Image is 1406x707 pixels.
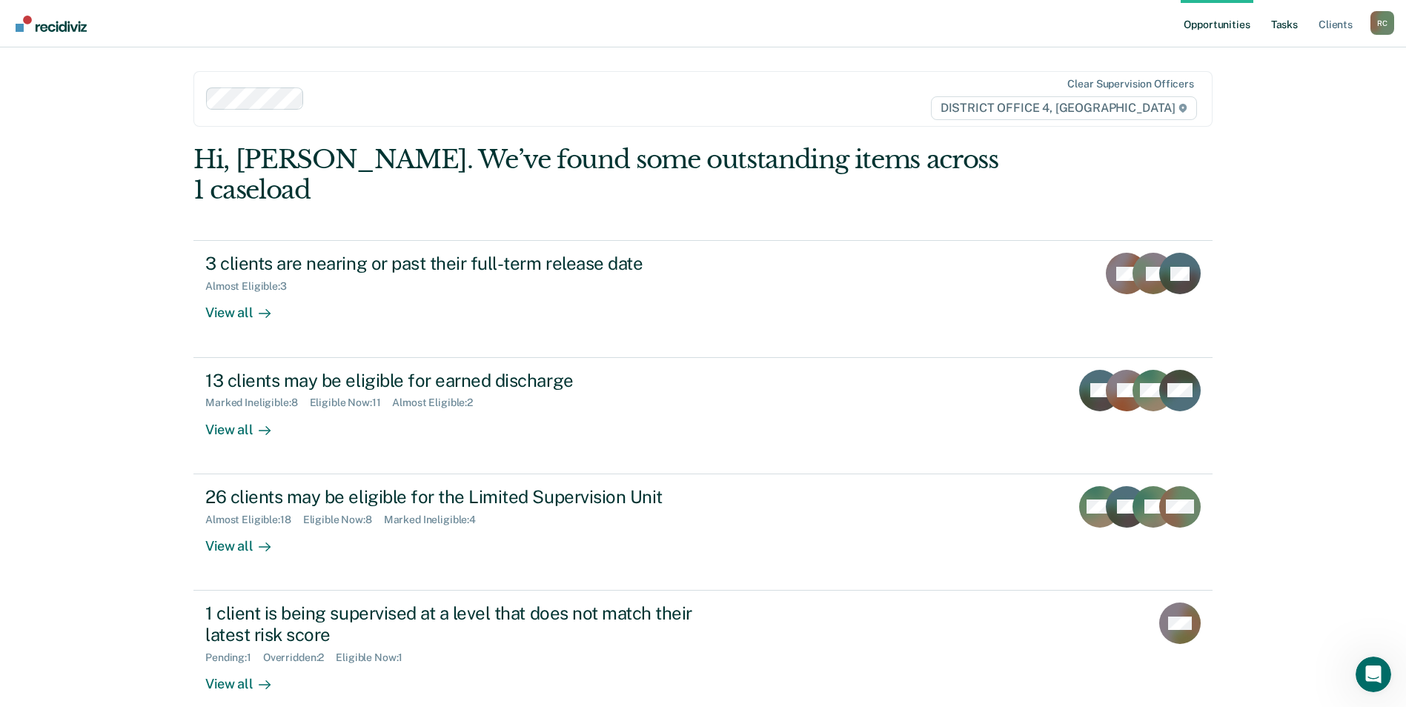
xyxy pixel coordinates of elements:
[205,486,726,508] div: 26 clients may be eligible for the Limited Supervision Unit
[205,253,726,274] div: 3 clients are nearing or past their full-term release date
[205,651,263,664] div: Pending : 1
[392,396,485,409] div: Almost Eligible : 2
[336,651,414,664] div: Eligible Now : 1
[205,370,726,391] div: 13 clients may be eligible for earned discharge
[16,16,87,32] img: Recidiviz
[205,663,288,692] div: View all
[1370,11,1394,35] div: R C
[1356,657,1391,692] iframe: Intercom live chat
[303,514,384,526] div: Eligible Now : 8
[205,603,726,645] div: 1 client is being supervised at a level that does not match their latest risk score
[205,409,288,438] div: View all
[263,651,336,664] div: Overridden : 2
[310,396,393,409] div: Eligible Now : 11
[205,396,309,409] div: Marked Ineligible : 8
[193,358,1213,474] a: 13 clients may be eligible for earned dischargeMarked Ineligible:8Eligible Now:11Almost Eligible:...
[1370,11,1394,35] button: Profile dropdown button
[205,514,303,526] div: Almost Eligible : 18
[1067,78,1193,90] div: Clear supervision officers
[193,240,1213,357] a: 3 clients are nearing or past their full-term release dateAlmost Eligible:3View all
[931,96,1197,120] span: DISTRICT OFFICE 4, [GEOGRAPHIC_DATA]
[205,280,299,293] div: Almost Eligible : 3
[193,474,1213,591] a: 26 clients may be eligible for the Limited Supervision UnitAlmost Eligible:18Eligible Now:8Marked...
[384,514,488,526] div: Marked Ineligible : 4
[193,145,1009,205] div: Hi, [PERSON_NAME]. We’ve found some outstanding items across 1 caseload
[205,525,288,554] div: View all
[205,293,288,322] div: View all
